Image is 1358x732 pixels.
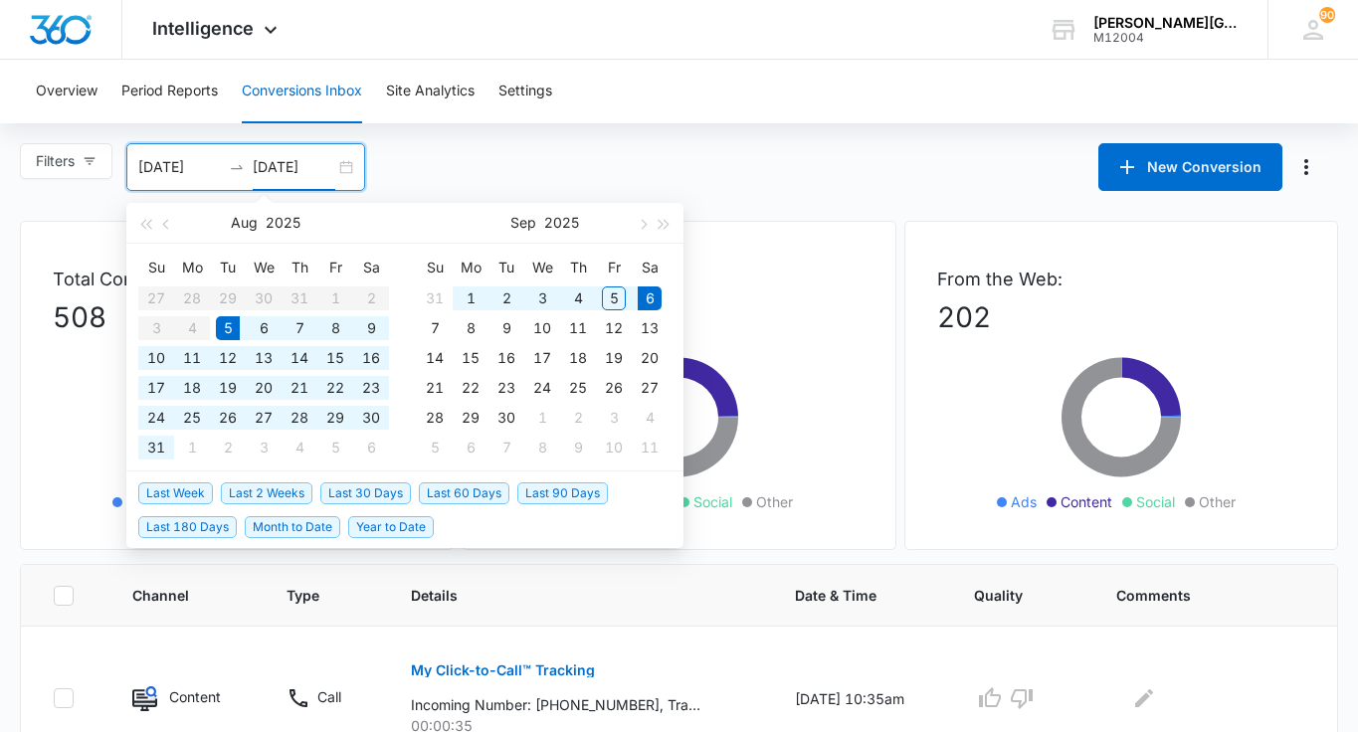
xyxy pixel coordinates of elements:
[282,373,317,403] td: 2025-08-21
[317,313,353,343] td: 2025-08-08
[353,373,389,403] td: 2025-08-23
[488,283,524,313] td: 2025-09-02
[252,376,276,400] div: 20
[288,376,311,400] div: 21
[423,286,447,310] div: 31
[423,316,447,340] div: 7
[453,403,488,433] td: 2025-09-29
[488,252,524,283] th: Tu
[317,252,353,283] th: Fr
[638,436,662,459] div: 11
[453,343,488,373] td: 2025-09-15
[282,433,317,462] td: 2025-09-04
[459,406,483,430] div: 29
[245,516,340,538] span: Month to Date
[632,283,668,313] td: 2025-09-06
[544,203,579,243] button: 2025
[353,252,389,283] th: Sa
[498,60,552,123] button: Settings
[494,316,518,340] div: 9
[359,346,383,370] div: 16
[596,252,632,283] th: Fr
[602,376,626,400] div: 26
[459,436,483,459] div: 6
[252,406,276,430] div: 27
[282,343,317,373] td: 2025-08-14
[524,283,560,313] td: 2025-09-03
[566,376,590,400] div: 25
[353,403,389,433] td: 2025-08-30
[453,373,488,403] td: 2025-09-22
[638,346,662,370] div: 20
[210,313,246,343] td: 2025-08-05
[1093,31,1239,45] div: account id
[488,433,524,462] td: 2025-10-07
[323,376,347,400] div: 22
[174,373,210,403] td: 2025-08-18
[144,436,168,459] div: 31
[253,156,335,178] input: End date
[229,159,245,175] span: to
[252,436,276,459] div: 3
[252,316,276,340] div: 6
[1319,7,1335,23] div: notifications count
[317,343,353,373] td: 2025-08-15
[602,436,626,459] div: 10
[386,60,475,123] button: Site Analytics
[632,313,668,343] td: 2025-09-13
[288,436,311,459] div: 4
[453,283,488,313] td: 2025-09-01
[596,313,632,343] td: 2025-09-12
[459,376,483,400] div: 22
[488,313,524,343] td: 2025-09-09
[180,406,204,430] div: 25
[596,283,632,313] td: 2025-09-05
[36,60,97,123] button: Overview
[494,406,518,430] div: 30
[246,343,282,373] td: 2025-08-13
[494,376,518,400] div: 23
[229,159,245,175] span: swap-right
[494,346,518,370] div: 16
[453,313,488,343] td: 2025-09-08
[282,313,317,343] td: 2025-08-07
[560,433,596,462] td: 2025-10-09
[411,663,595,677] p: My Click-to-Call™ Tracking
[488,403,524,433] td: 2025-09-30
[216,406,240,430] div: 26
[138,482,213,504] span: Last Week
[348,516,434,538] span: Year to Date
[417,252,453,283] th: Su
[693,491,732,512] span: Social
[459,346,483,370] div: 15
[453,252,488,283] th: Mo
[417,373,453,403] td: 2025-09-21
[246,252,282,283] th: We
[1116,585,1276,606] span: Comments
[144,376,168,400] div: 17
[174,343,210,373] td: 2025-08-11
[288,346,311,370] div: 14
[36,150,75,172] span: Filters
[411,585,717,606] span: Details
[530,316,554,340] div: 10
[494,436,518,459] div: 7
[423,376,447,400] div: 21
[510,203,536,243] button: Sep
[216,316,240,340] div: 5
[317,373,353,403] td: 2025-08-22
[632,403,668,433] td: 2025-10-04
[566,406,590,430] div: 2
[411,694,700,715] p: Incoming Number: [PHONE_NUMBER], Tracking Number: [PHONE_NUMBER], Ring To: [PHONE_NUMBER], Caller...
[210,433,246,462] td: 2025-09-02
[530,406,554,430] div: 1
[20,143,112,179] button: Filters
[937,266,1305,292] p: From the Web:
[210,252,246,283] th: Tu
[560,403,596,433] td: 2025-10-02
[180,376,204,400] div: 18
[246,313,282,343] td: 2025-08-06
[560,343,596,373] td: 2025-09-18
[411,646,595,694] button: My Click-to-Call™ Tracking
[353,313,389,343] td: 2025-08-09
